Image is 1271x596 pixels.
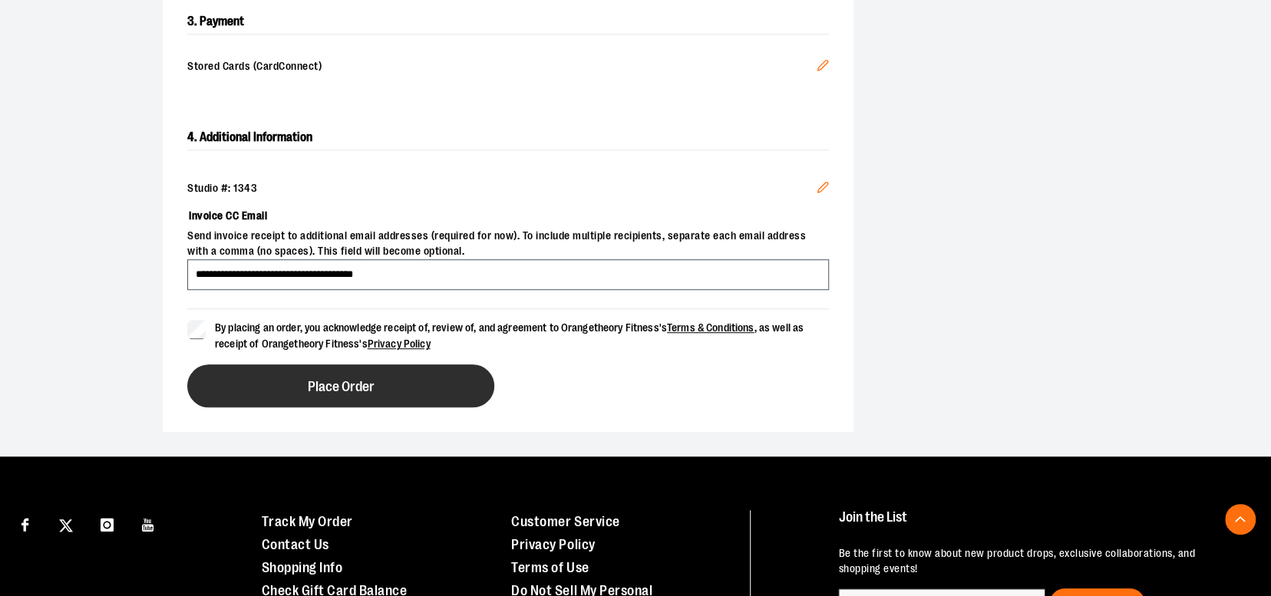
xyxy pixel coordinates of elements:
a: Privacy Policy [368,338,431,350]
button: Edit [804,47,841,88]
a: Terms & Conditions [667,321,754,334]
button: Edit [804,169,841,210]
h2: 3. Payment [187,9,829,35]
a: Terms of Use [511,560,589,575]
a: Privacy Policy [511,537,595,552]
img: Twitter [59,519,73,532]
h2: 4. Additional Information [187,125,829,150]
a: Contact Us [262,537,329,552]
a: Shopping Info [262,560,343,575]
a: Visit our Youtube page [135,510,162,537]
a: Visit our Facebook page [12,510,38,537]
button: Place Order [187,364,494,407]
label: Invoice CC Email [187,203,829,229]
a: Customer Service [511,514,619,529]
button: Back To Top [1225,504,1256,535]
span: Stored Cards (CardConnect) [187,59,817,76]
input: By placing an order, you acknowledge receipt of, review of, and agreement to Orangetheory Fitness... [187,320,206,338]
span: Place Order [308,380,375,394]
h4: Join the List [838,510,1239,538]
span: Send invoice receipt to additional email addresses (required for now). To include multiple recipi... [187,229,829,259]
p: Be the first to know about new product drops, exclusive collaborations, and shopping events! [838,546,1239,577]
a: Visit our Instagram page [94,510,120,537]
span: By placing an order, you acknowledge receipt of, review of, and agreement to Orangetheory Fitness... [215,321,804,350]
a: Visit our X page [53,510,80,537]
a: Track My Order [262,514,353,529]
div: Studio #: 1343 [187,181,829,196]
